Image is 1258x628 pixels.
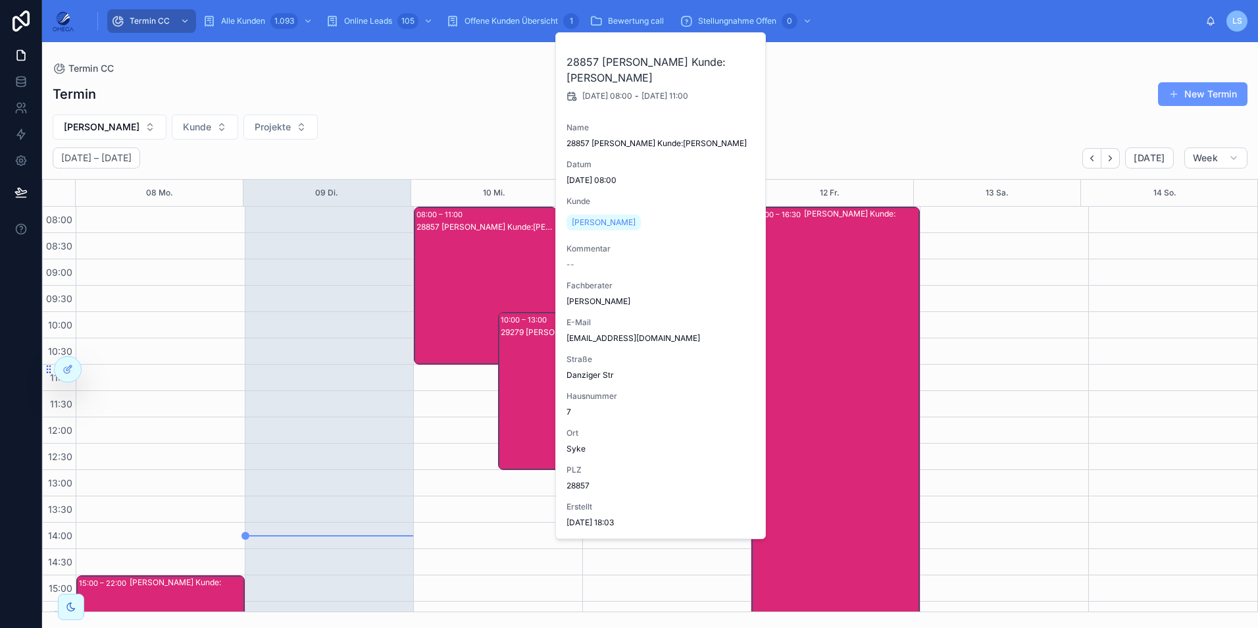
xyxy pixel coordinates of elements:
[416,208,466,221] div: 08:00 – 11:00
[172,115,238,140] button: Select Button
[344,16,392,26] span: Online Leads
[270,13,298,29] div: 1.093
[586,9,673,33] a: Bewertung call
[45,583,76,594] span: 15:00
[1101,148,1120,169] button: Next
[1134,152,1165,164] span: [DATE]
[499,313,582,469] div: 10:00 – 13:0029279 [PERSON_NAME] Kunde:[PERSON_NAME]
[566,517,756,528] span: [DATE] 18:03
[183,120,211,134] span: Kunde
[566,354,756,365] span: Straße
[45,451,76,462] span: 12:30
[68,62,114,75] span: Termin CC
[642,91,688,101] span: [DATE] 11:00
[53,62,114,75] a: Termin CC
[483,180,505,206] button: 10 Mi.
[53,11,74,32] img: App logo
[566,502,756,512] span: Erstellt
[566,407,756,417] span: 7
[397,13,418,29] div: 105
[45,609,76,620] span: 15:30
[635,91,639,101] span: -
[146,180,173,206] button: 08 Mo.
[608,16,664,26] span: Bewertung call
[566,196,756,207] span: Kunde
[53,85,96,103] h1: Termin
[566,159,756,170] span: Datum
[199,9,319,33] a: Alle Kunden1.093
[415,207,556,364] div: 08:00 – 11:0028857 [PERSON_NAME] Kunde:[PERSON_NAME]
[465,16,558,26] span: Offene Kunden Übersicht
[47,398,76,409] span: 11:30
[107,9,196,33] a: Termin CC
[566,391,756,402] span: Hausnummer
[84,7,1205,36] div: scrollable content
[582,91,632,101] span: [DATE] 08:00
[45,477,76,488] span: 13:00
[315,180,338,206] button: 09 Di.
[572,217,636,228] span: [PERSON_NAME]
[43,293,76,304] span: 09:30
[986,180,1009,206] button: 13 Sa.
[45,556,76,567] span: 14:30
[79,577,130,590] div: 15:00 – 22:00
[501,327,581,338] div: 29279 [PERSON_NAME] Kunde:[PERSON_NAME]
[243,115,318,140] button: Select Button
[45,319,76,330] span: 10:00
[130,577,243,588] div: [PERSON_NAME] Kunde:
[566,54,756,86] h2: 28857 [PERSON_NAME] Kunde:[PERSON_NAME]
[566,428,756,438] span: Ort
[566,481,756,491] span: 28857
[566,317,756,328] span: E-Mail
[566,175,756,186] span: [DATE] 08:00
[1082,148,1101,169] button: Back
[566,215,641,230] a: [PERSON_NAME]
[820,180,840,206] button: 12 Fr.
[566,370,756,380] span: Danziger Str
[563,13,579,29] div: 1
[1125,147,1173,169] button: [DATE]
[255,120,291,134] span: Projekte
[566,280,756,291] span: Fachberater
[566,444,756,454] span: Syke
[1193,152,1218,164] span: Week
[1153,180,1176,206] button: 14 So.
[676,9,818,33] a: Stellungnahme Offen0
[698,16,776,26] span: Stellungnahme Offen
[221,16,265,26] span: Alle Kunden
[61,151,132,165] h2: [DATE] – [DATE]
[566,296,630,307] span: [PERSON_NAME]
[566,465,756,475] span: PLZ
[45,346,76,357] span: 10:30
[45,425,76,436] span: 12:00
[566,333,756,344] span: [EMAIL_ADDRESS][DOMAIN_NAME]
[782,13,797,29] div: 0
[804,209,918,219] div: [PERSON_NAME] Kunde:
[566,122,756,133] span: Name
[754,208,804,221] div: 07:00 – 16:30
[45,504,76,515] span: 13:30
[53,115,166,140] button: Select Button
[566,244,756,254] span: Kommentar
[45,530,76,541] span: 14:00
[566,138,756,149] span: 28857 [PERSON_NAME] Kunde:[PERSON_NAME]
[442,9,583,33] a: Offene Kunden Übersicht1
[43,214,76,225] span: 08:00
[64,120,139,134] span: [PERSON_NAME]
[47,372,76,383] span: 11:00
[416,222,555,232] div: 28857 [PERSON_NAME] Kunde:[PERSON_NAME]
[43,267,76,278] span: 09:00
[501,313,550,327] div: 10:00 – 13:00
[322,9,440,33] a: Online Leads105
[1158,82,1247,106] button: New Termin
[43,240,76,251] span: 08:30
[130,16,170,26] span: Termin CC
[1184,147,1247,169] button: Week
